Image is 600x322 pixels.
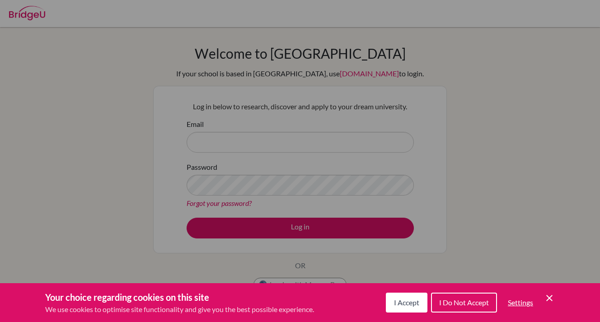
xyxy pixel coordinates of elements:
[439,298,489,307] span: I Do Not Accept
[501,294,540,312] button: Settings
[544,293,555,303] button: Save and close
[386,293,427,313] button: I Accept
[45,290,314,304] h3: Your choice regarding cookies on this site
[508,298,533,307] span: Settings
[431,293,497,313] button: I Do Not Accept
[45,304,314,315] p: We use cookies to optimise site functionality and give you the best possible experience.
[394,298,419,307] span: I Accept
